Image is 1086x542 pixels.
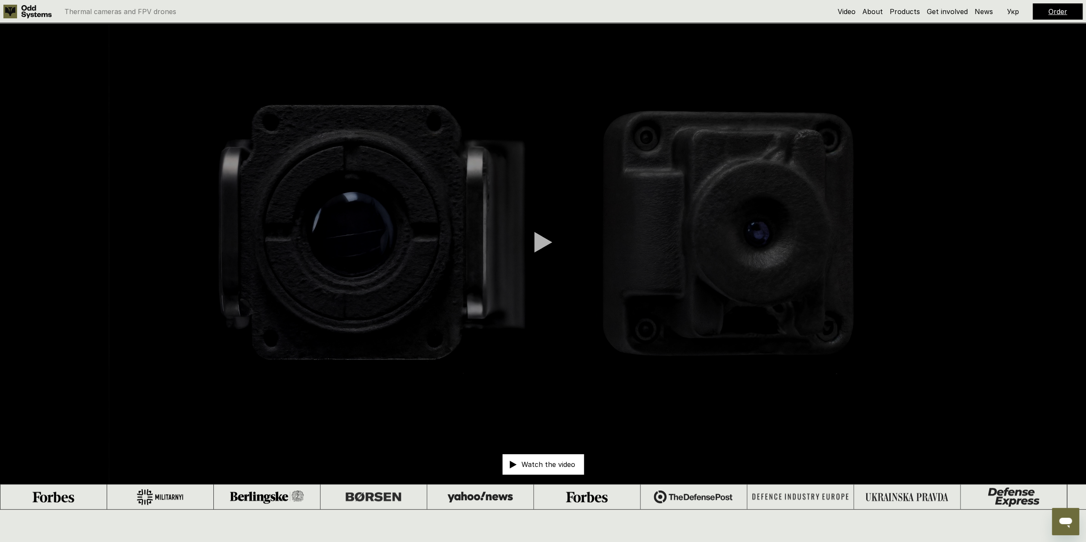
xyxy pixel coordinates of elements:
iframe: Button to launch messaging window, conversation in progress [1052,508,1079,535]
a: Order [1048,7,1067,16]
a: About [862,7,883,16]
a: Get involved [927,7,968,16]
a: News [975,7,993,16]
p: Thermal cameras and FPV drones [64,8,176,15]
a: Video [838,7,856,16]
p: Укр [1007,8,1019,15]
p: Watch the video [521,461,575,468]
a: Products [890,7,920,16]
